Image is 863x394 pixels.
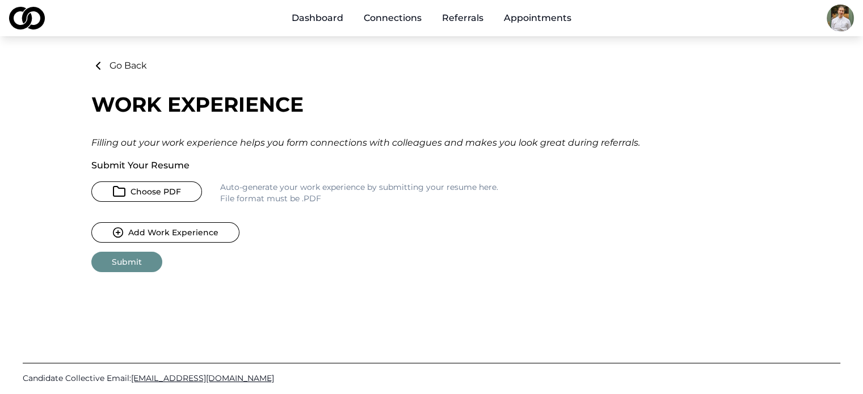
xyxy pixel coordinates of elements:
label: Submit Your Resume [91,160,190,171]
a: Appointments [495,7,580,29]
p: Auto-generate your work experience by submitting your resume here. [220,181,498,204]
div: Filling out your work experience helps you form connections with colleagues and makes you look gr... [91,136,772,150]
img: f2b2e7fe-4050-46a1-85ae-be747892de65-Headshot%20-%20Copy-profile_picture.jpg [827,5,854,32]
img: logo [9,7,45,29]
a: Dashboard [283,7,352,29]
a: Connections [355,7,431,29]
button: Choose PDF [91,181,202,202]
button: Add Work Experience [91,222,239,243]
nav: Main [283,7,580,29]
button: Go Back [91,59,147,73]
button: Submit [91,252,162,272]
a: Candidate Collective Email:[EMAIL_ADDRESS][DOMAIN_NAME] [23,372,840,384]
div: File format must be .PDF [220,193,498,204]
a: Referrals [433,7,492,29]
span: [EMAIL_ADDRESS][DOMAIN_NAME] [131,373,274,383]
div: Work Experience [91,93,772,116]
